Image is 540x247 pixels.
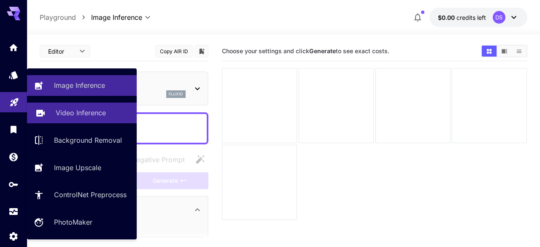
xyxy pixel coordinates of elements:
button: $0.00 [429,8,527,27]
a: Background Removal [27,130,137,151]
button: Show images in list view [512,46,526,57]
div: Usage [8,206,19,217]
button: Add to library [198,46,205,56]
p: ControlNet Preprocess [54,190,127,200]
button: Show images in grid view [482,46,497,57]
button: Copy AIR ID [155,45,193,57]
div: $0.00 [438,13,486,22]
span: Editor [48,47,74,56]
div: API Keys [8,179,19,190]
p: Image Inference [54,80,105,90]
p: Video Inference [56,108,106,118]
span: $0.00 [438,14,456,21]
span: Negative prompts are not compatible with the selected model. [114,154,192,165]
p: Image Upscale [54,163,101,173]
span: Choose your settings and click to see exact costs. [222,47,389,54]
div: Wallet [8,152,19,162]
p: PhotoMaker [54,217,92,227]
a: PhotoMaker [27,212,137,233]
p: Playground [40,12,76,22]
a: Video Inference [27,103,137,123]
span: Image Inference [91,12,142,22]
a: Image Upscale [27,157,137,178]
div: Models [8,70,19,80]
div: DS [493,11,505,24]
p: Background Removal [54,135,122,145]
p: flux1d [169,91,183,97]
a: ControlNet Preprocess [27,185,137,205]
b: Generate [309,47,336,54]
div: Library [8,124,19,135]
nav: breadcrumb [40,12,91,22]
a: Image Inference [27,75,137,96]
div: Playground [9,94,19,105]
span: credits left [456,14,486,21]
div: Home [8,42,19,53]
div: Show images in grid viewShow images in video viewShow images in list view [481,45,527,57]
button: Show images in video view [497,46,512,57]
span: Negative Prompt [131,155,185,165]
div: Settings [8,231,19,242]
